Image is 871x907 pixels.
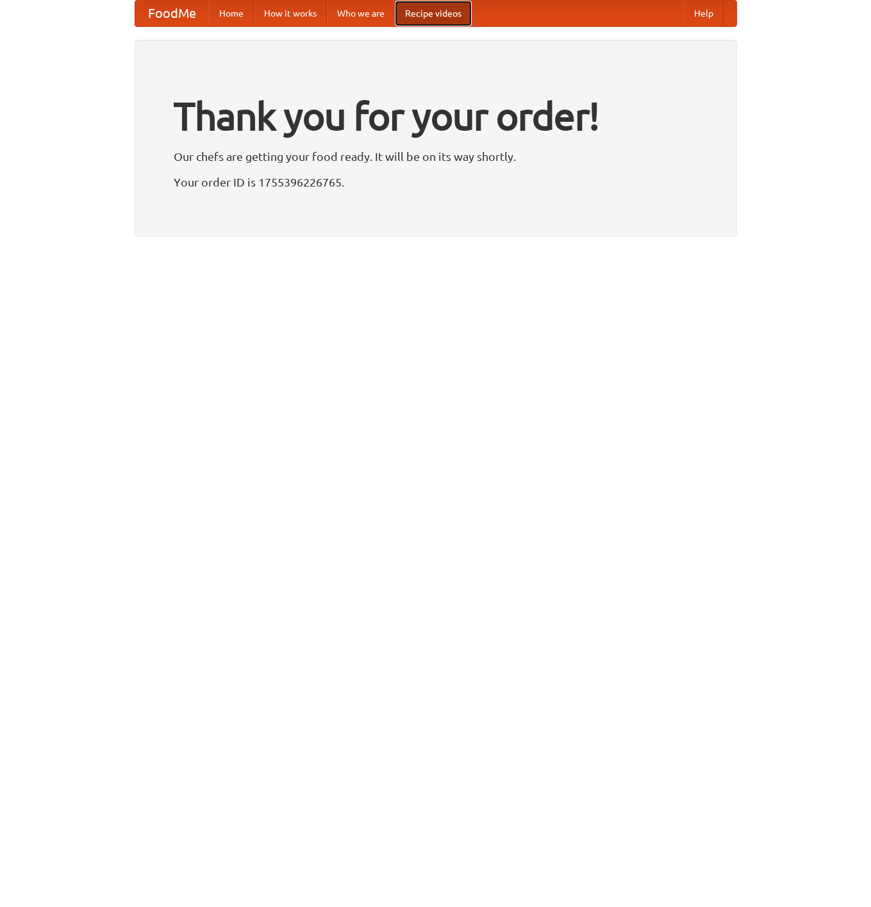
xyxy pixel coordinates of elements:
[395,1,472,26] a: Recipe videos
[174,85,698,147] h1: Thank you for your order!
[174,147,698,166] p: Our chefs are getting your food ready. It will be on its way shortly.
[684,1,724,26] a: Help
[209,1,254,26] a: Home
[135,1,209,26] a: FoodMe
[174,172,698,192] p: Your order ID is 1755396226765.
[327,1,395,26] a: Who we are
[254,1,327,26] a: How it works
